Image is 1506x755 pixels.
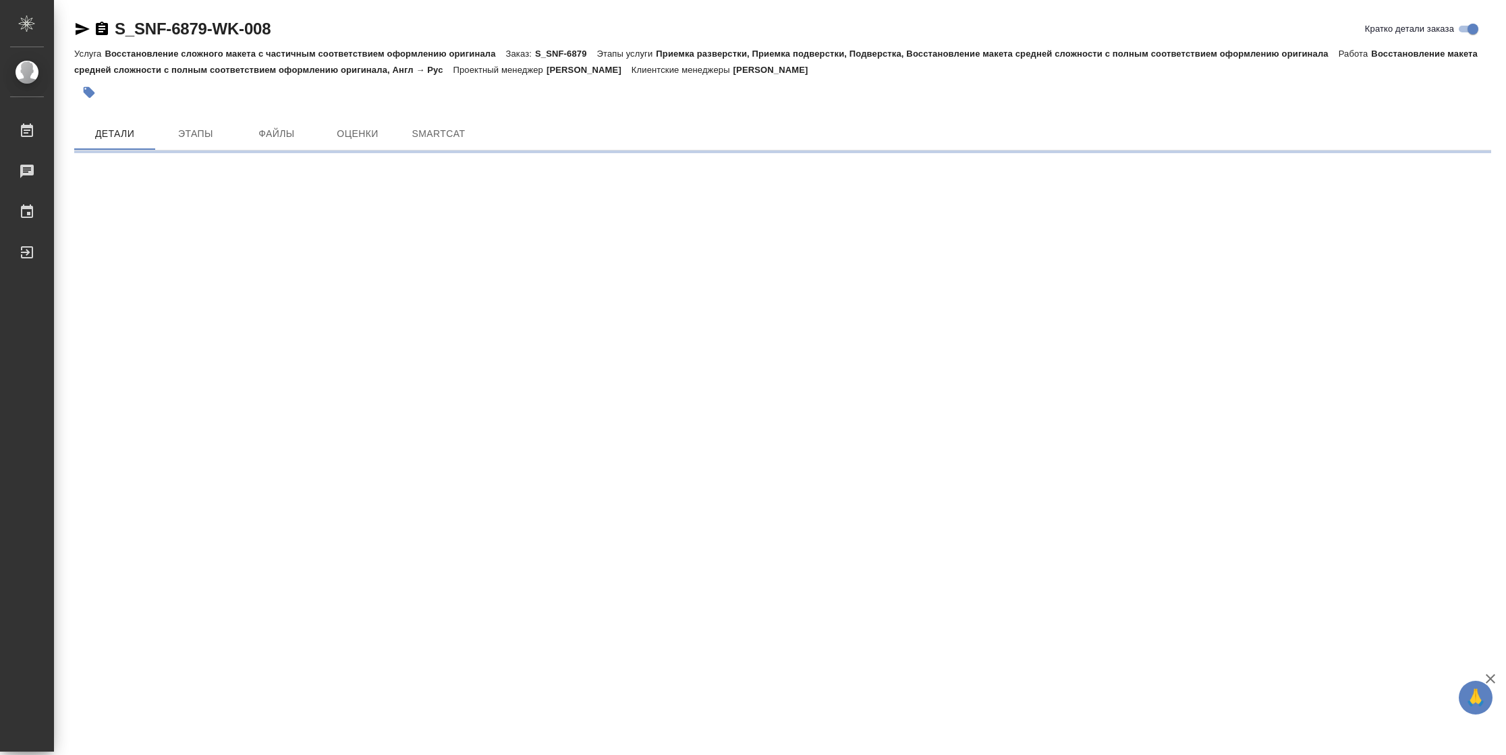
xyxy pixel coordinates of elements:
p: Этапы услуги [597,49,657,59]
p: Приемка разверстки, Приемка подверстки, Подверстка, Восстановление макета средней сложности с пол... [656,49,1338,59]
button: Скопировать ссылку для ЯМессенджера [74,21,90,37]
p: Работа [1339,49,1372,59]
span: Детали [82,125,147,142]
p: Клиентские менеджеры [632,65,733,75]
button: Скопировать ссылку [94,21,110,37]
p: Услуга [74,49,105,59]
p: Восстановление макета средней сложности с полным соответствием оформлению оригинала, Англ → Рус [74,49,1478,75]
p: Проектный менеджер [453,65,547,75]
p: Заказ: [506,49,535,59]
p: [PERSON_NAME] [733,65,818,75]
span: Оценки [325,125,390,142]
span: Файлы [244,125,309,142]
p: [PERSON_NAME] [547,65,632,75]
span: 🙏 [1464,683,1487,712]
button: 🙏 [1459,681,1493,715]
button: Добавить тэг [74,78,104,107]
span: SmartCat [406,125,471,142]
span: Этапы [163,125,228,142]
span: Кратко детали заказа [1365,22,1454,36]
a: S_SNF-6879-WK-008 [115,20,271,38]
p: S_SNF-6879 [535,49,597,59]
p: Восстановление сложного макета с частичным соответствием оформлению оригинала [105,49,505,59]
